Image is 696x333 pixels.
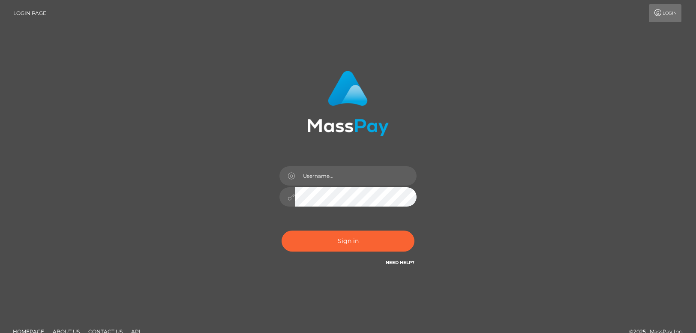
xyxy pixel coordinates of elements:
[295,166,417,186] input: Username...
[13,4,46,22] a: Login Page
[282,231,414,252] button: Sign in
[386,260,414,265] a: Need Help?
[307,71,389,136] img: MassPay Login
[649,4,681,22] a: Login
